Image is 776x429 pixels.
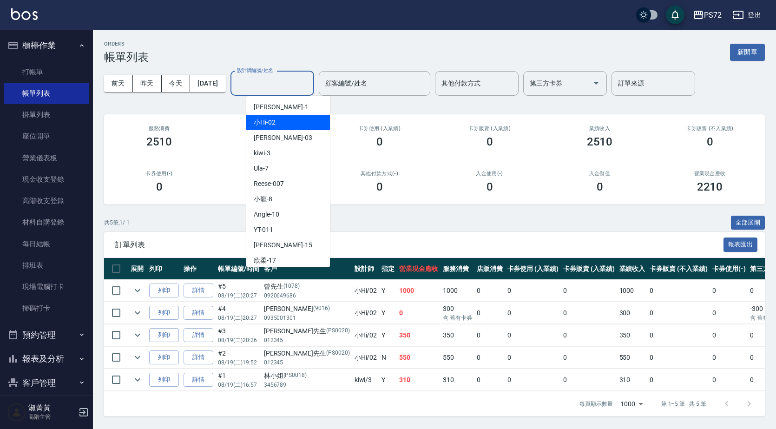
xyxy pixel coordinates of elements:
[379,258,397,280] th: 指定
[446,171,533,177] h2: 入金使用(-)
[254,225,273,235] span: YT -011
[617,280,648,302] td: 1000
[4,147,89,169] a: 營業儀表板
[597,180,603,193] h3: 0
[561,258,617,280] th: 卡券販賣 (入業績)
[617,347,648,369] td: 550
[4,233,89,255] a: 每日結帳
[4,61,89,83] a: 打帳單
[397,324,441,346] td: 350
[218,291,259,300] p: 08/19 (二) 20:27
[115,125,203,132] h3: 服務消費
[647,369,710,391] td: 0
[326,326,350,336] p: (PS0020)
[254,148,270,158] span: kiwi -3
[115,240,723,250] span: 訂單列表
[216,258,262,280] th: 帳單編號/時間
[264,381,350,389] p: 3456789
[556,171,644,177] h2: 入金儲值
[4,104,89,125] a: 掛單列表
[264,358,350,367] p: 012345
[710,258,748,280] th: 卡券使用(-)
[352,258,380,280] th: 設計師
[326,349,350,358] p: (PS0020)
[313,304,330,314] p: (9016)
[710,302,748,324] td: 0
[379,369,397,391] td: Y
[264,291,350,300] p: 0920649686
[335,171,423,177] h2: 其他付款方式(-)
[561,280,617,302] td: 0
[379,302,397,324] td: Y
[397,280,441,302] td: 1000
[104,218,130,227] p: 共 5 筆, 1 / 1
[262,258,352,280] th: 客戶
[689,6,725,25] button: PS72
[710,347,748,369] td: 0
[216,302,262,324] td: #4
[149,328,179,343] button: 列印
[443,314,472,322] p: 含 舊有卡券
[397,347,441,369] td: 550
[283,282,300,291] p: (1078)
[352,280,380,302] td: 小Hi /02
[397,302,441,324] td: 0
[133,75,162,92] button: 昨天
[446,125,533,132] h2: 卡券販賣 (入業績)
[216,369,262,391] td: #1
[264,314,350,322] p: 0935001301
[474,369,505,391] td: 0
[376,180,383,193] h3: 0
[181,258,216,280] th: 操作
[264,304,350,314] div: [PERSON_NAME]
[441,324,474,346] td: 350
[352,369,380,391] td: kiwi /3
[647,258,710,280] th: 卡券販賣 (不入業績)
[589,76,604,91] button: Open
[710,369,748,391] td: 0
[264,349,350,358] div: [PERSON_NAME]先生
[397,369,441,391] td: 310
[617,324,648,346] td: 350
[617,302,648,324] td: 300
[104,51,149,64] h3: 帳單列表
[352,302,380,324] td: 小Hi /02
[561,347,617,369] td: 0
[474,347,505,369] td: 0
[666,6,684,24] button: save
[131,373,145,387] button: expand row
[505,258,561,280] th: 卡券使用 (入業績)
[216,347,262,369] td: #2
[379,347,397,369] td: N
[379,324,397,346] td: Y
[218,358,259,367] p: 08/19 (二) 19:52
[254,240,312,250] span: [PERSON_NAME] -15
[4,83,89,104] a: 帳單列表
[4,323,89,347] button: 預約管理
[28,403,76,413] h5: 淑菁黃
[104,41,149,47] h2: ORDERS
[283,371,307,381] p: (PS0018)
[131,350,145,364] button: expand row
[397,258,441,280] th: 營業現金應收
[254,133,312,143] span: [PERSON_NAME] -03
[254,164,269,173] span: Ula -7
[487,180,493,193] h3: 0
[730,44,765,61] button: 新開單
[730,47,765,56] a: 新開單
[441,347,474,369] td: 550
[149,350,179,365] button: 列印
[556,125,644,132] h2: 業績收入
[254,118,276,127] span: 小Hi -02
[697,180,723,193] h3: 2210
[4,371,89,395] button: 客戶管理
[647,347,710,369] td: 0
[505,280,561,302] td: 0
[254,102,309,112] span: [PERSON_NAME] -1
[731,216,765,230] button: 全部展開
[561,302,617,324] td: 0
[441,258,474,280] th: 服務消費
[647,324,710,346] td: 0
[149,373,179,387] button: 列印
[352,324,380,346] td: 小Hi /02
